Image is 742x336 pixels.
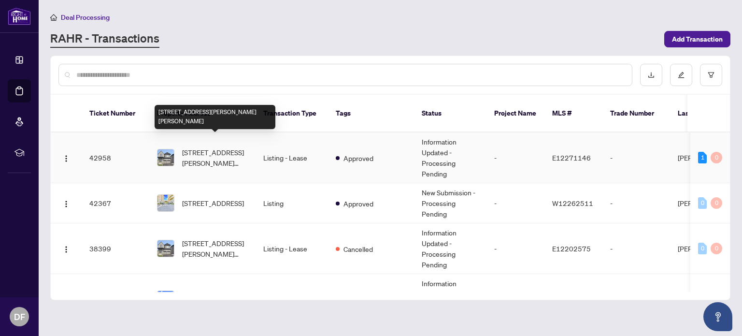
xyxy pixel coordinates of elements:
span: [STREET_ADDRESS] [182,198,244,208]
td: New Submission - Processing Pending [414,183,486,223]
div: 0 [711,243,722,254]
span: [STREET_ADDRESS][PERSON_NAME][PERSON_NAME] [182,238,248,259]
button: Logo [58,195,74,211]
button: Logo [58,150,74,165]
span: edit [678,72,685,78]
div: 0 [711,197,722,209]
th: Tags [328,95,414,132]
td: - [486,183,544,223]
button: filter [700,64,722,86]
td: Information Updated - Processing Pending [414,223,486,274]
td: Listing - Lease [256,132,328,183]
span: Cancelled [343,244,373,254]
td: - [602,183,670,223]
span: Deal Processing [61,13,110,22]
span: E12271146 [552,153,591,162]
td: - [486,132,544,183]
th: MLS # [544,95,602,132]
th: Trade Number [602,95,670,132]
td: Listing [256,183,328,223]
button: Logo [58,292,74,307]
img: Logo [62,200,70,208]
span: Add Transaction [672,31,723,47]
img: thumbnail-img [157,291,174,307]
button: edit [670,64,692,86]
th: Transaction Type [256,95,328,132]
div: 0 [711,152,722,163]
span: Approved [343,198,373,209]
button: download [640,64,662,86]
span: E12202575 [552,244,591,253]
td: - [602,274,670,325]
span: filter [708,72,714,78]
img: Logo [62,246,70,253]
button: Open asap [703,302,732,331]
button: Logo [58,241,74,256]
span: home [50,14,57,21]
img: thumbnail-img [157,149,174,166]
th: Ticket Number [82,95,149,132]
td: Listing [256,274,328,325]
div: 0 [698,243,707,254]
th: Property Address [149,95,256,132]
span: download [648,72,655,78]
td: 42958 [82,132,149,183]
img: Logo [62,155,70,162]
td: - [602,223,670,274]
td: - [486,223,544,274]
td: Information Updated - Processing Pending [414,132,486,183]
td: - [602,132,670,183]
th: Status [414,95,486,132]
div: [STREET_ADDRESS][PERSON_NAME][PERSON_NAME] [155,105,275,129]
td: 42367 [82,183,149,223]
span: DF [14,310,25,323]
td: Listing - Lease [256,223,328,274]
td: - [486,274,544,325]
a: RAHR - Transactions [50,30,159,48]
td: 34762 [82,274,149,325]
img: logo [8,7,31,25]
span: [STREET_ADDRESS][PERSON_NAME][PERSON_NAME] [182,147,248,168]
td: Information Updated - Processing Pending [414,274,486,325]
th: Project Name [486,95,544,132]
span: W12262511 [552,199,593,207]
img: thumbnail-img [157,195,174,211]
td: 38399 [82,223,149,274]
span: Approved [343,153,373,163]
div: 1 [698,152,707,163]
img: thumbnail-img [157,240,174,257]
div: 0 [698,197,707,209]
button: Add Transaction [664,31,730,47]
